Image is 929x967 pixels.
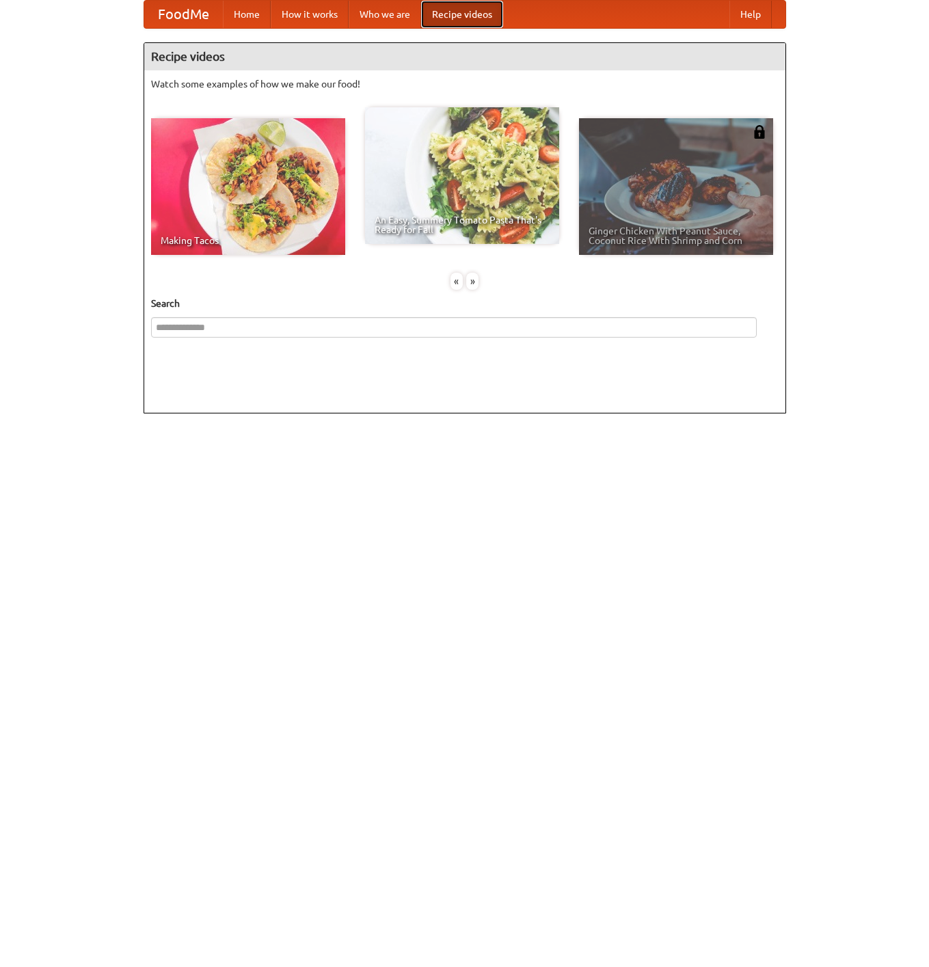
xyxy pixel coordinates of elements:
a: FoodMe [144,1,223,28]
a: Who we are [349,1,421,28]
h4: Recipe videos [144,43,785,70]
a: Recipe videos [421,1,503,28]
span: Making Tacos [161,236,336,245]
img: 483408.png [753,125,766,139]
div: « [450,273,463,290]
a: An Easy, Summery Tomato Pasta That's Ready for Fall [365,107,559,244]
a: Help [729,1,772,28]
h5: Search [151,297,779,310]
a: Home [223,1,271,28]
div: » [466,273,479,290]
p: Watch some examples of how we make our food! [151,77,779,91]
a: Making Tacos [151,118,345,255]
a: How it works [271,1,349,28]
span: An Easy, Summery Tomato Pasta That's Ready for Fall [375,215,550,234]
